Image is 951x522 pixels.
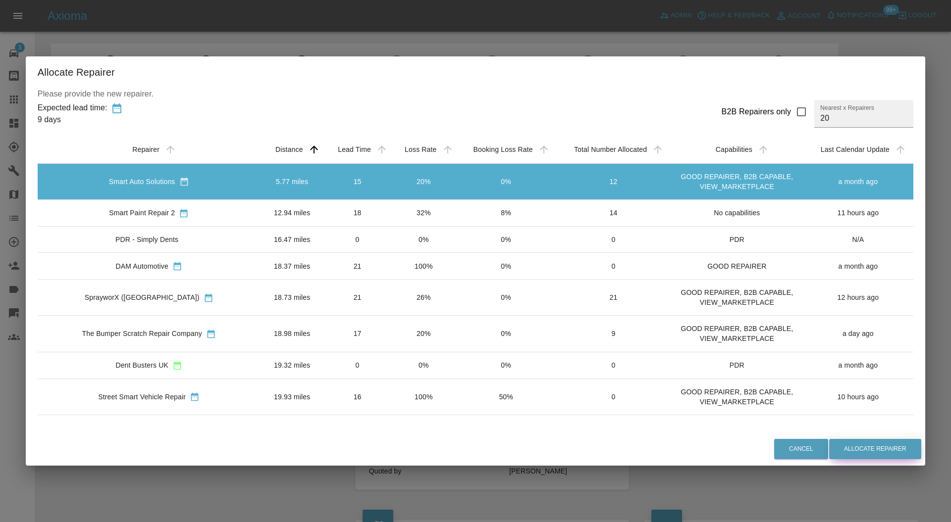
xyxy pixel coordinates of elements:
[324,415,391,441] td: 0
[820,103,874,112] label: Nearest x Repairers
[38,88,913,100] p: Please provide the new repairer.
[556,316,671,352] td: 9
[391,280,456,316] td: 26%
[802,280,913,316] td: 12 hours ago
[261,199,324,226] td: 12.94 miles
[556,253,671,280] td: 0
[324,163,391,199] td: 15
[456,163,555,199] td: 0%
[671,163,802,199] td: GOOD REPAIRER, B2B CAPABLE, VIEW_MARKETPLACE
[456,415,555,441] td: 0%
[671,253,802,280] td: GOOD REPAIRER
[774,439,828,459] button: Cancel
[574,145,647,153] div: Total Number Allocated
[722,106,792,118] div: B2B Repairers only
[716,145,752,153] div: Capabilities
[802,227,913,253] td: N/A
[671,280,802,316] td: GOOD REPAIRER, B2B CAPABLE, VIEW_MARKETPLACE
[324,227,391,253] td: 0
[38,114,107,126] div: 9 days
[338,145,371,153] div: Lead Time
[132,145,159,153] div: Repairer
[802,253,913,280] td: a month ago
[261,253,324,280] td: 18.37 miles
[671,199,802,226] td: No capabilities
[474,145,533,153] div: Booking Loss Rate
[261,280,324,316] td: 18.73 miles
[821,145,890,153] div: Last Calendar Update
[115,235,178,244] div: PDR - Simply Dents
[275,145,303,153] div: Distance
[456,253,555,280] td: 0%
[391,227,456,253] td: 0%
[324,316,391,352] td: 17
[98,392,186,402] div: Street Smart Vehicle Repair
[115,360,168,370] div: Dent Busters UK
[85,292,200,302] div: SprayworX ([GEOGRAPHIC_DATA])
[802,379,913,415] td: 10 hours ago
[829,439,921,459] button: Allocate Repairer
[324,352,391,379] td: 0
[802,415,913,441] td: N/A
[391,352,456,379] td: 0%
[405,145,436,153] div: Loss Rate
[556,379,671,415] td: 0
[456,280,555,316] td: 0%
[82,329,202,338] div: The Bumper Scratch Repair Company
[556,352,671,379] td: 0
[556,163,671,199] td: 12
[261,379,324,415] td: 19.93 miles
[456,199,555,226] td: 8%
[802,163,913,199] td: a month ago
[671,352,802,379] td: PDR
[109,177,175,187] div: Smart Auto Solutions
[324,253,391,280] td: 21
[802,316,913,352] td: a day ago
[456,316,555,352] td: 0%
[556,280,671,316] td: 21
[391,379,456,415] td: 100%
[261,227,324,253] td: 16.47 miles
[671,227,802,253] td: PDR
[115,261,168,271] div: DAM Automotive
[261,415,324,441] td: 20.92 miles
[26,56,925,88] h2: Allocate Repairer
[556,415,671,441] td: 0
[261,316,324,352] td: 18.98 miles
[671,379,802,415] td: GOOD REPAIRER, B2B CAPABLE, VIEW_MARKETPLACE
[456,379,555,415] td: 50%
[556,199,671,226] td: 14
[38,102,107,114] div: Expected lead time:
[671,316,802,352] td: GOOD REPAIRER, B2B CAPABLE, VIEW_MARKETPLACE
[261,352,324,379] td: 19.32 miles
[391,199,456,226] td: 32%
[391,253,456,280] td: 100%
[456,352,555,379] td: 0%
[109,208,175,218] div: Smart Paint Repair 2
[391,163,456,199] td: 20%
[391,415,456,441] td: 0%
[261,163,324,199] td: 5.77 miles
[802,199,913,226] td: 11 hours ago
[456,227,555,253] td: 0%
[671,415,802,441] td: PDR
[556,227,671,253] td: 0
[802,352,913,379] td: a month ago
[324,379,391,415] td: 16
[324,280,391,316] td: 21
[391,316,456,352] td: 20%
[324,199,391,226] td: 18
